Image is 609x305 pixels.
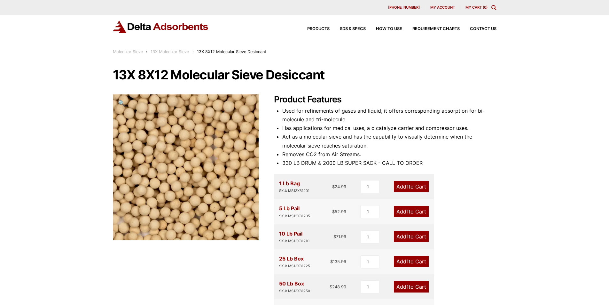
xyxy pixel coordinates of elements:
[113,94,130,112] a: View full-screen image gallery
[274,94,496,105] h2: Product Features
[332,209,346,214] bdi: 52.99
[406,284,409,290] span: 1
[470,27,496,31] span: Contact Us
[383,5,425,10] a: [PHONE_NUMBER]
[279,213,310,219] div: SKU: MS13X81205
[282,150,496,159] li: Removes CO2 from Air Streams.
[297,27,330,31] a: Products
[333,234,336,239] span: $
[394,206,429,217] a: Add1to Cart
[282,159,496,167] li: 330 LB DRUM & 2000 LB SUPER SACK - CALL TO ORDER
[279,254,310,269] div: 25 Lb Box
[394,231,429,242] a: Add1to Cart
[430,6,455,9] span: My account
[332,209,335,214] span: $
[279,263,310,269] div: SKU: MS13X81225
[118,100,125,107] span: 🔍
[113,68,496,82] h1: 13X 8X12 Molecular Sieve Desiccant
[402,27,460,31] a: Requirement Charts
[376,27,402,31] span: How to Use
[388,6,420,9] span: [PHONE_NUMBER]
[484,5,486,10] span: 0
[279,279,310,294] div: 50 Lb Box
[394,281,429,293] a: Add1to Cart
[113,49,143,54] a: Molecular Sieve
[279,204,310,219] div: 5 Lb Pail
[279,288,310,294] div: SKU: MS13X81250
[491,5,496,10] div: Toggle Modal Content
[330,259,333,264] span: $
[394,181,429,192] a: Add1to Cart
[282,107,496,124] li: Used for refinements of gases and liquid, it offers corresponding absorption for bi-molecule and ...
[406,258,409,265] span: 1
[282,124,496,132] li: Has applications for medical uses, a c catalyze carrier and compressor uses.
[366,27,402,31] a: How to Use
[406,233,409,240] span: 1
[425,5,460,10] a: My account
[330,259,346,264] bdi: 135.99
[332,184,346,189] bdi: 24.99
[151,49,189,54] a: 13X Molecular Sieve
[394,256,429,267] a: Add1to Cart
[340,27,366,31] span: SDS & SPECS
[332,184,335,189] span: $
[333,234,346,239] bdi: 71.99
[192,49,194,54] span: :
[197,49,266,54] span: 13X 8X12 Molecular Sieve Desiccant
[113,20,209,33] img: Delta Adsorbents
[279,188,309,194] div: SKU: MS13X81201
[465,5,488,10] a: My Cart (0)
[412,27,460,31] span: Requirement Charts
[460,27,496,31] a: Contact Us
[279,238,309,244] div: SKU: MS13X81210
[307,27,330,31] span: Products
[279,229,309,244] div: 10 Lb Pail
[279,179,309,194] div: 1 Lb Bag
[282,132,496,150] li: Act as a molecular sieve and has the capability to visually determine when the molecular sieve re...
[330,284,346,289] bdi: 248.99
[146,49,147,54] span: :
[330,284,332,289] span: $
[330,27,366,31] a: SDS & SPECS
[406,183,409,190] span: 1
[406,208,409,215] span: 1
